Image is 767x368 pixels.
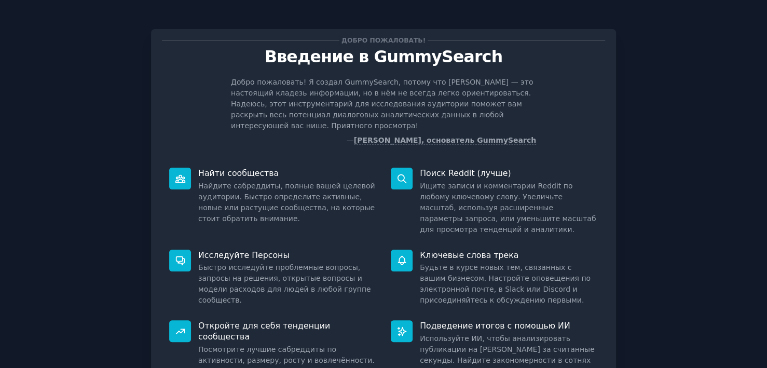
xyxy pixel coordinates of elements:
font: Найти сообщества [198,168,279,178]
font: Поиск Reddit (лучше) [420,168,511,178]
font: Введение в GummySearch [265,47,502,66]
font: Ищите записи и комментарии Reddit по любому ключевому слову. Увеличьте масштаб, используя расшире... [420,182,596,234]
font: Ключевые слова трека [420,250,518,260]
font: [PERSON_NAME], основатель GummySearch [354,136,536,144]
font: Откройте для себя тенденции сообщества [198,321,330,342]
font: Добро пожаловать! Я создал GummySearch, потому что [PERSON_NAME] — это настоящий кладезь информац... [231,78,533,130]
a: [PERSON_NAME], основатель GummySearch [354,136,536,145]
font: Добро пожаловать! [341,37,426,44]
font: — [347,136,354,144]
font: Быстро исследуйте проблемные вопросы, запросы на решения, открытые вопросы и модели расходов для ... [198,263,371,304]
font: Найдите сабреддиты, полные вашей целевой аудитории. Быстро определите активные, новые или растущи... [198,182,375,223]
font: Исследуйте Персоны [198,250,290,260]
font: Подведение итогов с помощью ИИ [420,321,570,331]
font: Будьте в курсе новых тем, связанных с вашим бизнесом. Настройте оповещения по электронной почте, ... [420,263,591,304]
